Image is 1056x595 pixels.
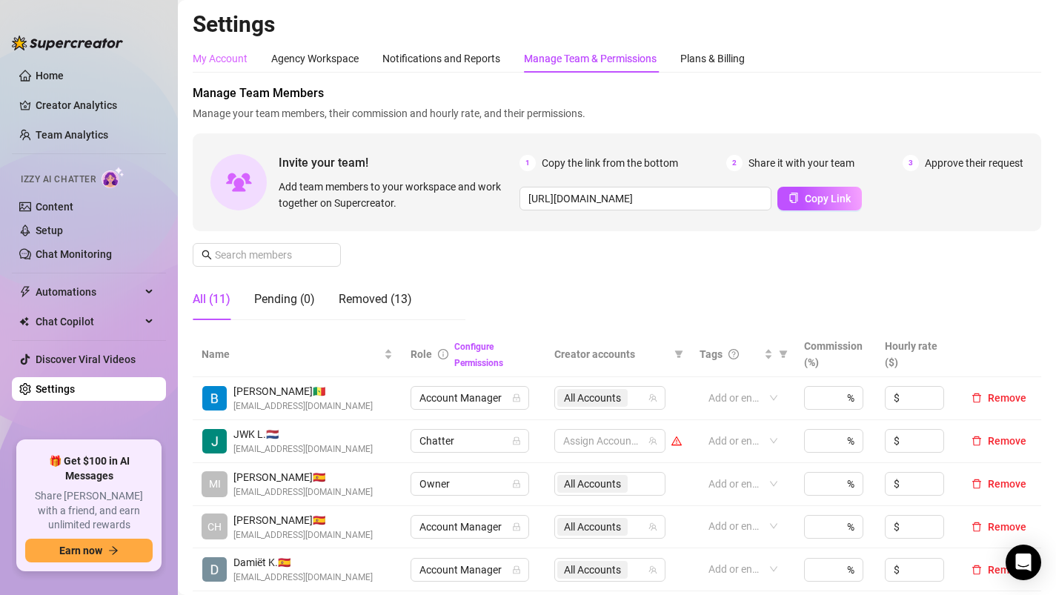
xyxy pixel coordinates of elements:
[966,518,1032,536] button: Remove
[748,155,854,171] span: Share it with your team
[524,50,657,67] div: Manage Team & Permissions
[207,519,222,535] span: CH
[648,565,657,574] span: team
[972,393,982,403] span: delete
[233,383,373,399] span: [PERSON_NAME] 🇸🇳
[972,436,982,446] span: delete
[36,353,136,365] a: Discover Viral Videos
[564,390,621,406] span: All Accounts
[193,105,1041,122] span: Manage your team members, their commission and hourly rate, and their permissions.
[925,155,1023,171] span: Approve their request
[988,435,1026,447] span: Remove
[728,349,739,359] span: question-circle
[193,84,1041,102] span: Manage Team Members
[512,522,521,531] span: lock
[671,436,682,446] span: warning
[202,557,227,582] img: Damiët Korver
[972,479,982,489] span: delete
[512,479,521,488] span: lock
[512,565,521,574] span: lock
[233,442,373,456] span: [EMAIL_ADDRESS][DOMAIN_NAME]
[671,343,686,365] span: filter
[202,429,227,453] img: JWK Logistics
[25,454,153,483] span: 🎁 Get $100 in AI Messages
[202,250,212,260] span: search
[209,476,221,492] span: MI
[519,155,536,171] span: 1
[271,50,359,67] div: Agency Workspace
[36,201,73,213] a: Content
[36,70,64,82] a: Home
[557,518,628,536] span: All Accounts
[108,545,119,556] span: arrow-right
[202,386,227,410] img: Barbara van der Weiden
[36,310,141,333] span: Chat Copilot
[215,247,320,263] input: Search members
[795,332,876,377] th: Commission (%)
[36,129,108,141] a: Team Analytics
[557,389,628,407] span: All Accounts
[36,225,63,236] a: Setup
[19,316,29,327] img: Chat Copilot
[648,522,657,531] span: team
[988,564,1026,576] span: Remove
[648,436,657,445] span: team
[988,392,1026,404] span: Remove
[512,436,521,445] span: lock
[419,516,520,538] span: Account Manager
[202,346,381,362] span: Name
[233,528,373,542] span: [EMAIL_ADDRESS][DOMAIN_NAME]
[279,179,514,211] span: Add team members to your workspace and work together on Supercreator.
[25,539,153,562] button: Earn nowarrow-right
[805,193,851,205] span: Copy Link
[988,478,1026,490] span: Remove
[674,350,683,359] span: filter
[726,155,743,171] span: 2
[254,290,315,308] div: Pending (0)
[438,349,448,359] span: info-circle
[680,50,745,67] div: Plans & Billing
[419,559,520,581] span: Account Manager
[12,36,123,50] img: logo-BBDzfeDw.svg
[454,342,503,368] a: Configure Permissions
[233,571,373,585] span: [EMAIL_ADDRESS][DOMAIN_NAME]
[193,10,1041,39] h2: Settings
[233,469,373,485] span: [PERSON_NAME] 🇪🇸
[648,393,657,402] span: team
[554,346,668,362] span: Creator accounts
[193,332,402,377] th: Name
[966,475,1032,493] button: Remove
[233,512,373,528] span: [PERSON_NAME] 🇪🇸
[542,155,678,171] span: Copy the link from the bottom
[233,554,373,571] span: Damiët K. 🇪🇸
[419,430,520,452] span: Chatter
[876,332,957,377] th: Hourly rate ($)
[1006,545,1041,580] div: Open Intercom Messenger
[988,521,1026,533] span: Remove
[193,50,248,67] div: My Account
[564,519,621,535] span: All Accounts
[777,187,862,210] button: Copy Link
[36,248,112,260] a: Chat Monitoring
[564,562,621,578] span: All Accounts
[779,350,788,359] span: filter
[966,389,1032,407] button: Remove
[36,280,141,304] span: Automations
[102,167,124,188] img: AI Chatter
[25,489,153,533] span: Share [PERSON_NAME] with a friend, and earn unlimited rewards
[193,290,230,308] div: All (11)
[419,473,520,495] span: Owner
[21,173,96,187] span: Izzy AI Chatter
[59,545,102,556] span: Earn now
[788,193,799,203] span: copy
[972,522,982,532] span: delete
[557,561,628,579] span: All Accounts
[19,286,31,298] span: thunderbolt
[36,383,75,395] a: Settings
[419,387,520,409] span: Account Manager
[36,93,154,117] a: Creator Analytics
[233,426,373,442] span: JWK L. 🇳🇱
[339,290,412,308] div: Removed (13)
[966,561,1032,579] button: Remove
[233,485,373,499] span: [EMAIL_ADDRESS][DOMAIN_NAME]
